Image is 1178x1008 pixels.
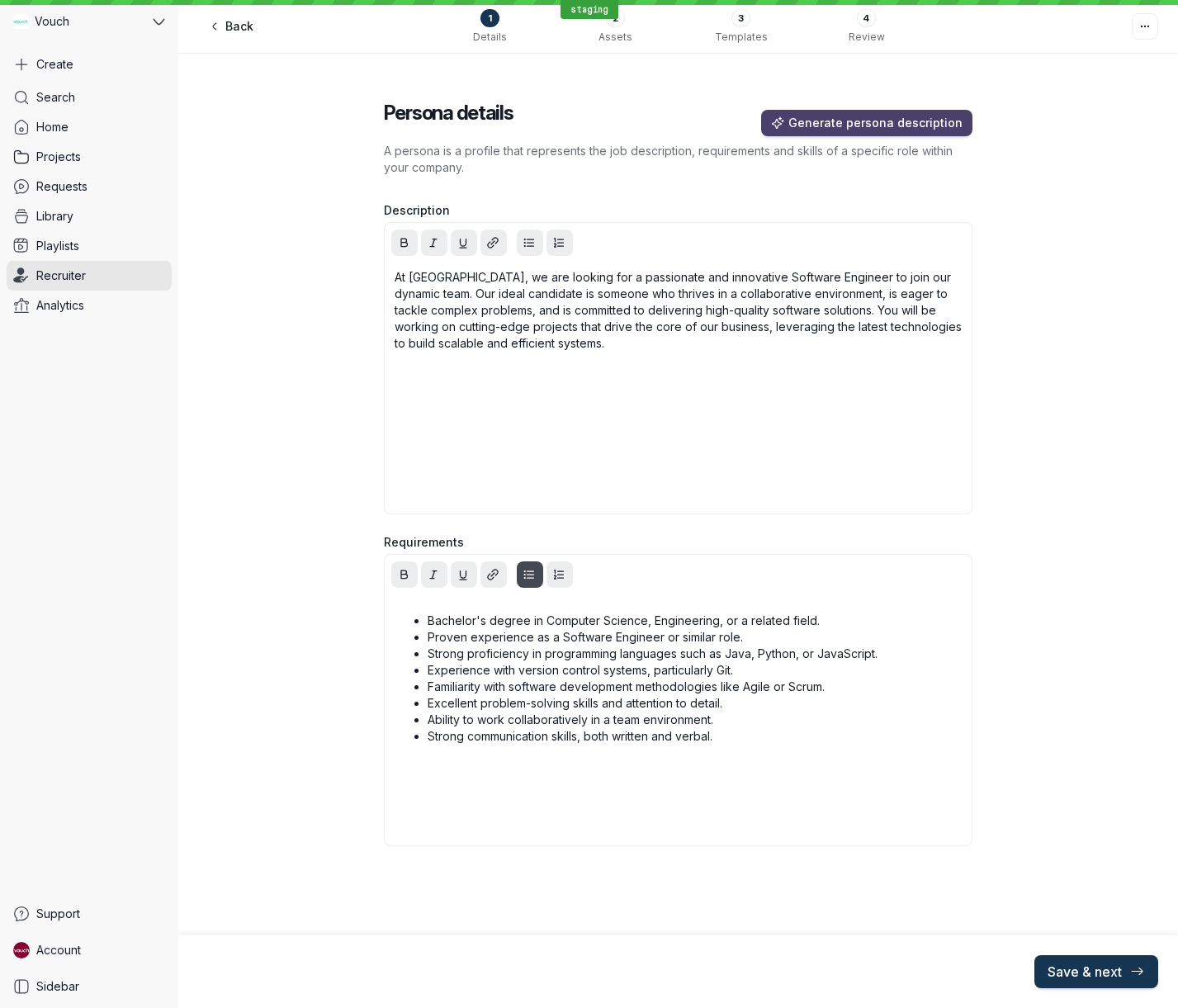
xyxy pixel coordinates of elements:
[7,172,172,201] a: Requests
[7,261,172,291] a: Recruiter
[451,561,477,588] button: Underline
[428,728,963,745] p: Strong communication skills, both written and verbal.
[428,695,963,712] p: Excellent problem-solving skills and attention to detail.
[36,906,80,922] span: Support
[7,201,172,231] a: Library
[36,89,75,106] span: Search
[225,18,253,35] span: Back
[863,10,869,26] div: 4
[7,83,172,112] a: Search
[384,143,973,176] p: A persona is a profile that represents the job description, requirements and skills of a specific...
[438,9,543,44] a: 1Details
[36,297,84,314] span: Analytics
[36,119,69,135] span: Home
[613,10,618,26] div: 2
[715,31,768,44] div: Templates
[814,9,920,44] a: 4Review
[7,112,172,142] a: Home
[391,230,418,256] button: Bold
[36,942,81,958] span: Account
[428,629,963,646] p: Proven experience as a Software Engineer or similar role.
[198,13,263,40] a: Back
[517,230,543,256] button: Bullet list
[480,230,507,256] button: Add hyperlink
[546,561,573,588] button: Ordered list
[688,9,794,44] a: 3Templates
[7,7,149,36] div: Vouch
[488,10,492,26] div: 1
[428,646,963,662] p: Strong proficiency in programming languages such as Java, Python, or JavaScript.
[473,31,507,44] div: Details
[849,31,885,44] div: Review
[421,230,447,256] button: Italic
[36,267,86,284] span: Recruiter
[761,110,972,136] button: Generate persona description
[1048,963,1145,980] span: Save & next
[36,238,79,254] span: Playlists
[13,942,30,958] img: Stephane avatar
[395,269,963,352] p: At [GEOGRAPHIC_DATA], we are looking for a passionate and innovative Software Engineer to join ou...
[480,561,507,588] button: Add hyperlink
[36,178,88,195] span: Requests
[788,115,963,131] span: Generate persona description
[384,534,464,551] span: Requirements
[7,935,172,965] a: Stephane avatarAccount
[35,13,69,30] span: Vouch
[428,613,963,629] p: Bachelor's degree in Computer Science, Engineering, or a related field.
[428,679,963,695] p: Familiarity with software development methodologies like Agile or Scrum.
[36,208,73,225] span: Library
[7,972,172,1001] a: Sidebar
[36,56,73,73] span: Create
[563,9,669,44] a: 2Assets
[384,100,973,126] h2: Persona details
[738,10,744,26] div: 3
[451,230,477,256] button: Underline
[7,50,172,79] button: Create
[7,291,172,320] a: Analytics
[421,561,447,588] button: Italic
[428,712,963,728] p: Ability to work collaboratively in a team environment.
[7,7,172,36] button: Vouch avatarVouch
[384,202,450,219] span: Description
[391,561,418,588] button: Bold
[7,142,172,172] a: Projects
[517,561,543,588] button: Bullet list
[36,978,79,995] span: Sidebar
[36,149,81,165] span: Projects
[1034,955,1158,988] button: Save & next
[7,899,172,929] a: Support
[598,31,632,44] div: Assets
[546,230,573,256] button: Ordered list
[428,662,963,679] p: Experience with version control systems, particularly Git.
[7,231,172,261] a: Playlists
[13,14,28,29] img: Vouch avatar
